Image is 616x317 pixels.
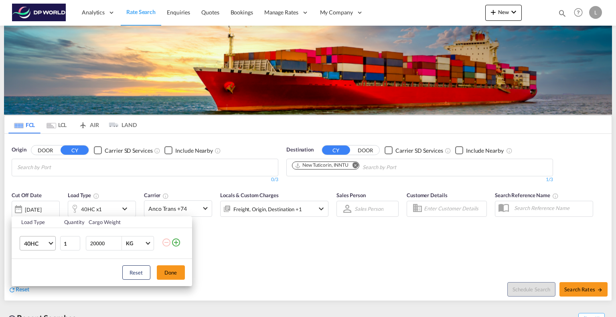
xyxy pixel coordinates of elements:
[157,265,185,280] button: Done
[59,216,84,228] th: Quantity
[89,218,157,226] div: Cargo Weight
[12,216,59,228] th: Load Type
[20,236,56,250] md-select: Choose: 40HC
[162,238,171,247] md-icon: icon-minus-circle-outline
[122,265,150,280] button: Reset
[60,236,80,250] input: Qty
[126,240,133,246] div: KG
[24,240,47,248] span: 40HC
[89,236,122,250] input: Enter Weight
[171,238,181,247] md-icon: icon-plus-circle-outline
